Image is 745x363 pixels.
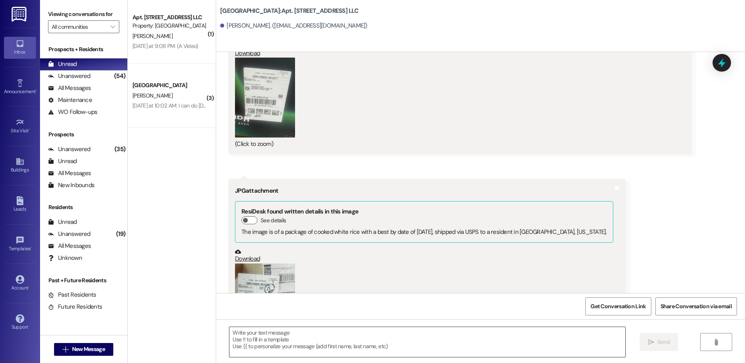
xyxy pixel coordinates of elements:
[4,194,36,215] a: Leads
[114,228,127,240] div: (19)
[40,203,127,211] div: Residents
[12,7,28,22] img: ResiDesk Logo
[648,339,654,345] i: 
[133,81,207,90] div: [GEOGRAPHIC_DATA]
[640,333,679,351] button: Send
[48,218,77,226] div: Unread
[220,7,358,15] b: [GEOGRAPHIC_DATA]: Apt. [STREET_ADDRESS] LLC
[133,13,207,22] div: Apt. [STREET_ADDRESS] LLC
[36,88,37,93] span: •
[235,58,295,138] button: Zoom image
[29,127,30,132] span: •
[590,302,646,311] span: Get Conversation Link
[48,291,96,299] div: Past Residents
[48,96,92,104] div: Maintenance
[4,312,36,333] a: Support
[112,143,127,156] div: (35)
[48,60,77,68] div: Unread
[4,116,36,137] a: Site Visit •
[40,130,127,139] div: Prospects
[48,242,91,250] div: All Messages
[48,72,90,80] div: Unanswered
[62,346,68,353] i: 
[72,345,105,353] span: New Message
[235,187,278,195] b: JPG attachment
[40,276,127,285] div: Past + Future Residents
[133,32,173,40] span: [PERSON_NAME]
[235,43,679,57] a: Download
[661,302,732,311] span: Share Conversation via email
[657,338,670,346] span: Send
[54,343,113,356] button: New Message
[235,249,613,263] a: Download
[48,181,94,189] div: New Inbounds
[31,245,32,250] span: •
[48,303,102,311] div: Future Residents
[133,42,198,50] div: [DATE] at 9:08 PM: (A Video)
[48,8,119,20] label: Viewing conversations for
[48,169,91,178] div: All Messages
[48,157,77,166] div: Unread
[48,254,82,262] div: Unknown
[220,22,367,30] div: [PERSON_NAME]. ([EMAIL_ADDRESS][DOMAIN_NAME])
[48,108,97,116] div: WO Follow-ups
[52,20,106,33] input: All communities
[48,230,90,238] div: Unanswered
[4,233,36,255] a: Templates •
[48,145,90,154] div: Unanswered
[133,92,173,99] span: [PERSON_NAME]
[133,22,207,30] div: Property: [GEOGRAPHIC_DATA]
[112,70,127,82] div: (54)
[4,155,36,176] a: Buildings
[40,45,127,54] div: Prospects + Residents
[133,102,267,109] div: [DATE] at 10:02 AM: I can do [DATE] around 3 if that works!
[4,37,36,58] a: Inbox
[235,263,295,343] button: Zoom image
[585,297,651,315] button: Get Conversation Link
[4,273,36,294] a: Account
[713,339,719,345] i: 
[110,24,115,30] i: 
[48,84,91,92] div: All Messages
[655,297,737,315] button: Share Conversation via email
[241,207,358,215] b: ResiDesk found written details in this image
[241,228,607,236] div: The image is of a package of cooked white rice with a best by date of [DATE], shipped via USPS to...
[261,216,286,225] label: See details
[235,140,679,148] div: (Click to zoom)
